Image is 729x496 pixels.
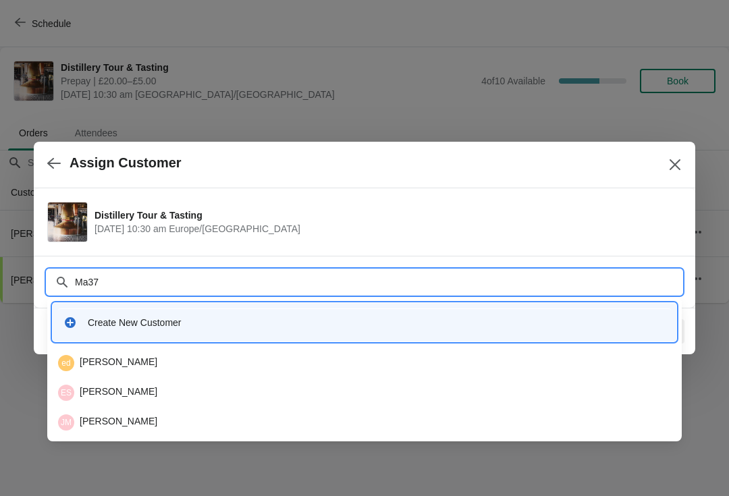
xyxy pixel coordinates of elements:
span: [DATE] 10:30 am Europe/[GEOGRAPHIC_DATA] [94,222,675,236]
span: Distillery Tour & Tasting [94,209,675,222]
li: emma davies [47,350,682,377]
div: [PERSON_NAME] [58,414,671,431]
li: Emma Smith [47,377,682,406]
input: Search customer name or email [74,270,682,294]
div: [PERSON_NAME] [58,385,671,401]
button: Close [663,153,687,177]
text: JM [61,418,72,427]
span: Jane Ma [58,414,74,431]
div: Create New Customer [88,316,666,329]
div: [PERSON_NAME] [58,355,671,371]
text: ed [61,358,70,368]
img: Distillery Tour & Tasting | | October 1 | 10:30 am Europe/London [48,202,87,242]
li: Jane Ma [47,406,682,436]
h2: Assign Customer [70,155,182,171]
span: Emma Smith [58,385,74,401]
text: ES [61,388,72,397]
span: emma davies [58,355,74,371]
